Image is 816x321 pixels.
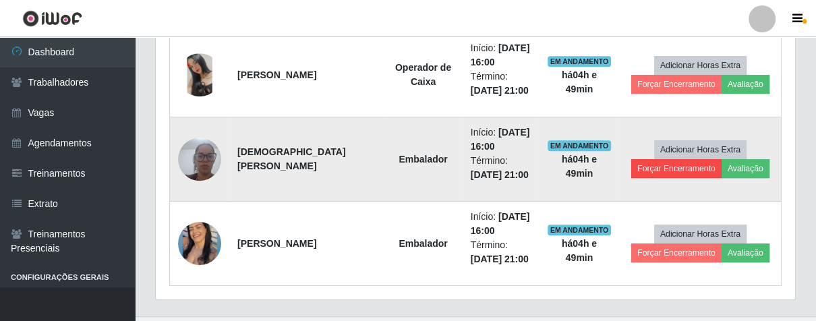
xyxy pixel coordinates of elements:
button: Avaliação [722,75,769,94]
button: Forçar Encerramento [631,75,722,94]
img: 1730588148505.jpeg [178,53,221,96]
li: Término: [471,238,531,266]
strong: Embalador [399,238,447,249]
button: Adicionar Horas Extra [654,225,747,243]
span: EM ANDAMENTO [548,225,612,235]
strong: Embalador [399,154,447,165]
li: Início: [471,41,531,69]
time: [DATE] 16:00 [471,211,530,236]
button: Adicionar Horas Extra [654,56,747,75]
span: EM ANDAMENTO [548,56,612,67]
button: Forçar Encerramento [631,159,722,178]
strong: há 04 h e 49 min [562,154,597,179]
strong: há 04 h e 49 min [562,238,597,263]
time: [DATE] 21:00 [471,169,529,180]
strong: [PERSON_NAME] [237,238,316,249]
time: [DATE] 16:00 [471,42,530,67]
img: CoreUI Logo [22,10,82,27]
button: Forçar Encerramento [631,243,722,262]
strong: Operador de Caixa [395,62,451,87]
time: [DATE] 21:00 [471,254,529,264]
strong: [DEMOGRAPHIC_DATA][PERSON_NAME] [237,146,345,171]
li: Início: [471,125,531,154]
li: Término: [471,69,531,98]
button: Avaliação [722,159,769,178]
button: Avaliação [722,243,769,262]
button: Adicionar Horas Extra [654,140,747,159]
strong: há 04 h e 49 min [562,69,597,94]
img: 1754502098226.jpeg [178,216,221,270]
span: EM ANDAMENTO [548,140,612,151]
img: 1671138715382.jpeg [178,130,221,187]
li: Início: [471,210,531,238]
strong: [PERSON_NAME] [237,69,316,80]
time: [DATE] 16:00 [471,127,530,152]
li: Término: [471,154,531,182]
time: [DATE] 21:00 [471,85,529,96]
